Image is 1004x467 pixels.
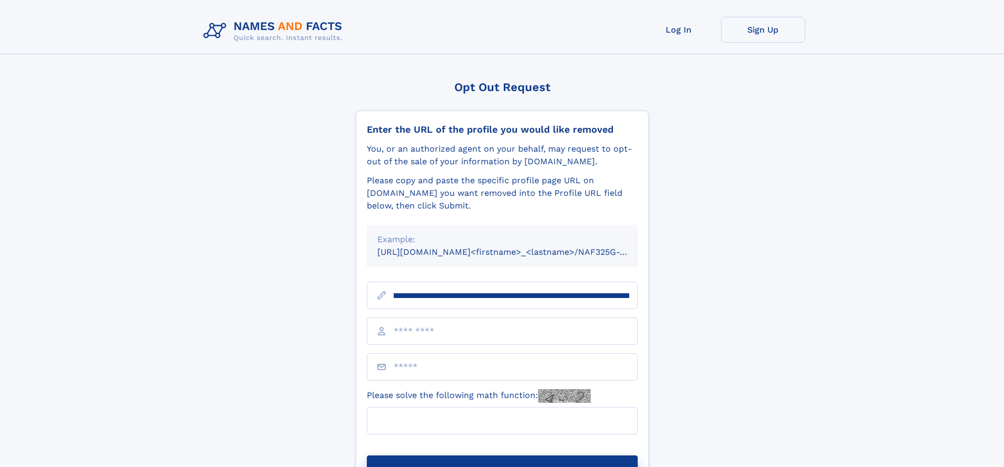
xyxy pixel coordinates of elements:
[377,247,658,257] small: [URL][DOMAIN_NAME]<firstname>_<lastname>/NAF325G-xxxxxxxx
[721,17,805,43] a: Sign Up
[356,81,649,94] div: Opt Out Request
[637,17,721,43] a: Log In
[199,17,351,45] img: Logo Names and Facts
[377,233,627,246] div: Example:
[367,174,638,212] div: Please copy and paste the specific profile page URL on [DOMAIN_NAME] you want removed into the Pr...
[367,143,638,168] div: You, or an authorized agent on your behalf, may request to opt-out of the sale of your informatio...
[367,124,638,135] div: Enter the URL of the profile you would like removed
[367,389,591,403] label: Please solve the following math function:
